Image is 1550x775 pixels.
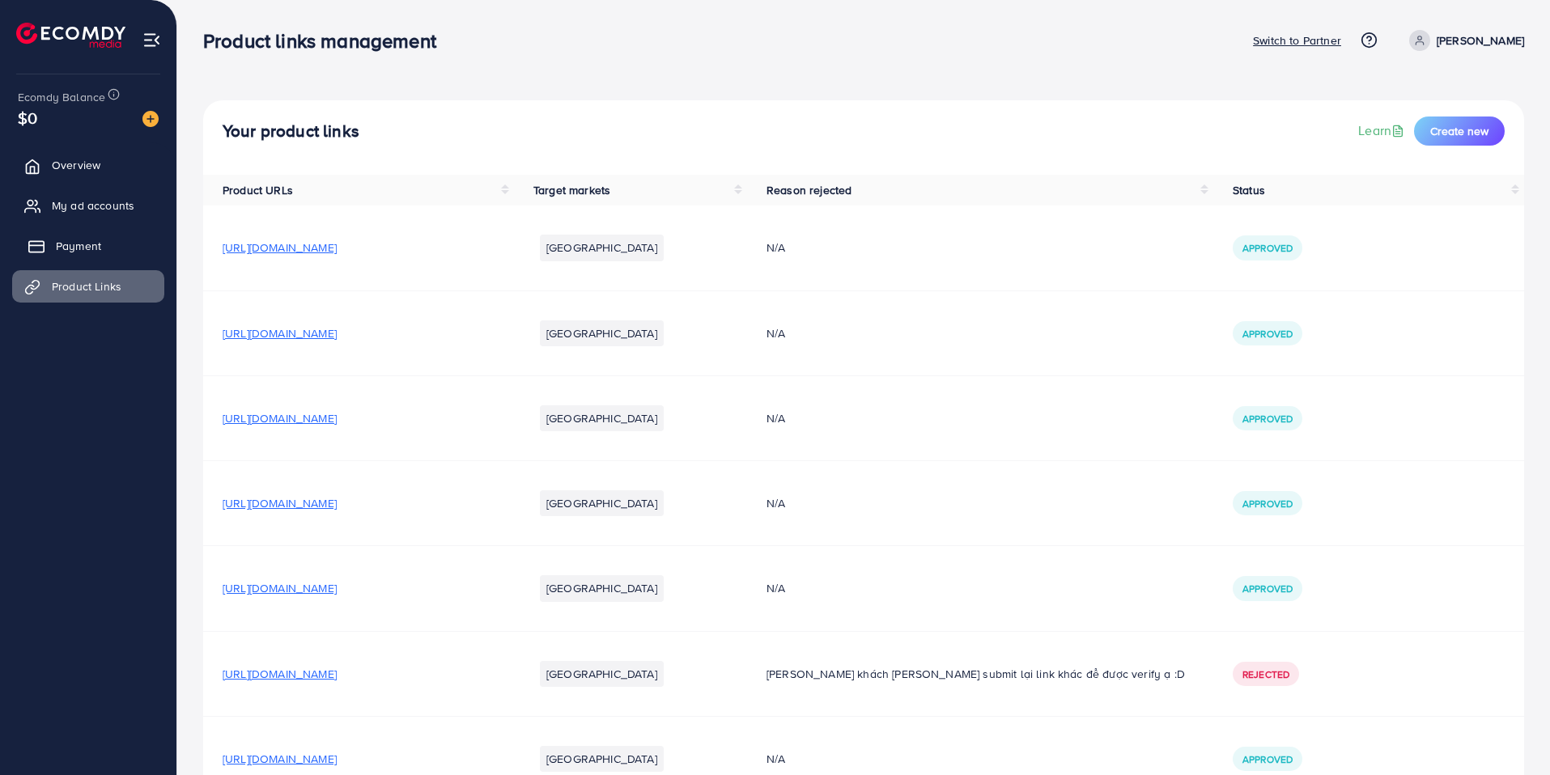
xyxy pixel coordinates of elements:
span: Approved [1242,582,1293,595]
span: My ad accounts [52,197,134,214]
iframe: Chat [1481,702,1538,763]
img: logo [16,23,125,48]
li: [GEOGRAPHIC_DATA] [540,235,664,260]
span: $0 [18,106,37,129]
span: [URL][DOMAIN_NAME] [223,239,337,256]
span: N/A [767,495,785,511]
span: Create new [1430,123,1488,139]
span: [URL][DOMAIN_NAME] [223,495,337,511]
span: Product URLs [223,182,293,198]
a: My ad accounts [12,189,164,222]
span: Reason rejected [767,182,851,198]
a: [PERSON_NAME] [1403,30,1524,51]
span: Product Links [52,278,121,294]
span: [URL][DOMAIN_NAME] [223,666,337,682]
span: [URL][DOMAIN_NAME] [223,325,337,341]
img: menu [142,31,161,49]
p: [PERSON_NAME] [1437,31,1524,50]
li: [GEOGRAPHIC_DATA] [540,575,664,601]
li: [GEOGRAPHIC_DATA] [540,490,664,516]
h4: Your product links [223,121,359,142]
span: N/A [767,325,785,341]
li: [GEOGRAPHIC_DATA] [540,661,664,687]
h3: Product links management [203,29,449,53]
span: N/A [767,751,785,767]
span: Status [1233,182,1265,198]
a: Payment [12,230,164,262]
span: Ecomdy Balance [18,89,105,105]
a: Learn [1358,121,1408,140]
span: Approved [1242,412,1293,426]
p: Switch to Partner [1253,31,1341,50]
span: N/A [767,580,785,596]
button: Create new [1414,116,1505,146]
span: [URL][DOMAIN_NAME] [223,580,337,596]
a: Overview [12,149,164,181]
li: [GEOGRAPHIC_DATA] [540,746,664,772]
span: Rejected [1242,667,1289,681]
span: Approved [1242,241,1293,255]
img: image [142,111,159,127]
span: N/A [767,410,785,426]
span: Approved [1242,497,1293,510]
span: Approved [1242,327,1293,341]
span: Overview [52,157,100,173]
span: [URL][DOMAIN_NAME] [223,751,337,767]
a: Product Links [12,270,164,303]
li: [GEOGRAPHIC_DATA] [540,405,664,431]
span: N/A [767,239,785,256]
p: [PERSON_NAME] khách [PERSON_NAME] submit lại link khác để được verify ạ :D [767,664,1194,684]
span: [URL][DOMAIN_NAME] [223,410,337,426]
li: [GEOGRAPHIC_DATA] [540,320,664,346]
span: Payment [56,238,101,254]
span: Target markets [533,182,610,198]
span: Approved [1242,752,1293,766]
